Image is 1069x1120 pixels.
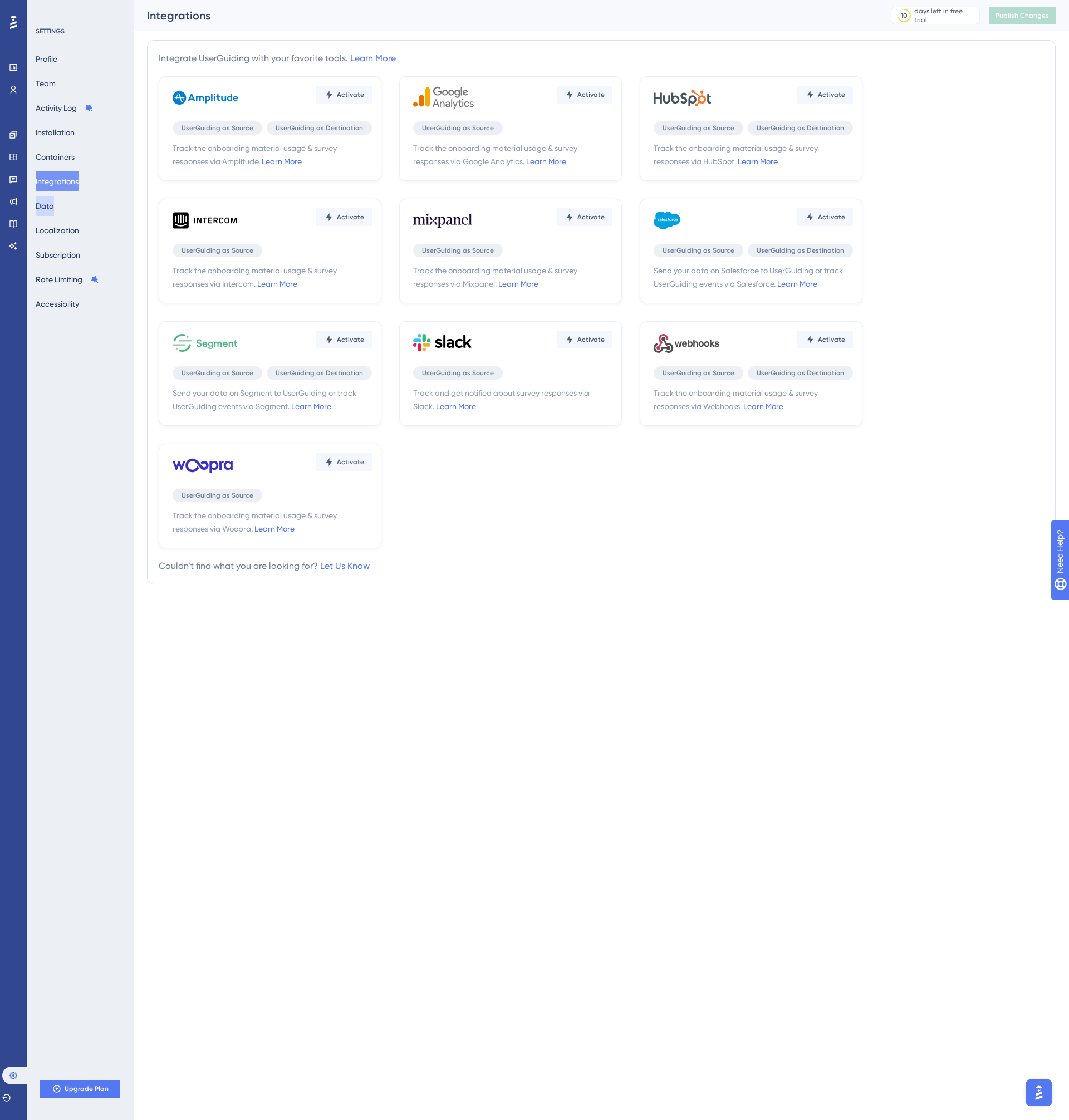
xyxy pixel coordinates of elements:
[654,264,853,291] span: Send your data on Salesforce to UserGuiding or track UserGuiding events via Salesforce.
[413,264,612,291] span: Track the onboarding material usage & survey responses via Mixpanel.
[797,208,853,226] button: Activate
[65,1084,109,1093] span: Upgrade Plan
[757,369,844,377] span: UserGuiding as Destination
[663,124,734,132] span: UserGuiding as Source
[818,213,845,222] span: Activate
[663,246,734,255] span: UserGuiding as Source
[818,335,845,344] span: Activate
[422,369,494,377] span: UserGuiding as Source
[350,53,396,63] a: Learn More
[36,196,54,216] button: Data
[436,402,476,411] a: Learn More
[159,559,370,573] div: Couldn’t find what you are looking for?
[36,98,94,118] button: Activity Log
[276,369,363,377] span: UserGuiding as Destination
[914,7,976,24] div: days left in free trial
[320,561,370,571] a: Let Us Know
[797,331,853,348] button: Activate
[757,246,844,255] span: UserGuiding as Destination
[36,294,79,314] button: Accessibility
[182,124,253,132] span: UserGuiding as Source
[40,1080,120,1098] button: Upgrade Plan
[262,157,302,166] a: Learn More
[26,3,70,16] span: Need Help?
[337,335,364,344] span: Activate
[996,11,1049,20] span: Publish Changes
[159,52,396,65] div: Integrate UserGuiding with your favorite tools.
[557,331,612,348] button: Activate
[577,90,605,99] span: Activate
[182,491,253,500] span: UserGuiding as Source
[254,524,295,533] a: Learn More
[989,7,1056,24] button: Publish Changes
[316,331,372,348] button: Activate
[36,269,99,289] button: Rate Limiting
[797,86,853,104] button: Activate
[818,90,845,99] span: Activate
[337,90,364,99] span: Activate
[36,220,79,240] button: Localization
[316,453,372,471] button: Activate
[147,8,863,23] div: Integrations
[337,458,364,466] span: Activate
[777,279,817,288] a: Learn More
[526,157,566,166] a: Learn More
[413,386,612,413] span: Track and get notified about survey responses via Slack.
[36,245,80,265] button: Subscription
[36,122,75,143] button: Installation
[498,279,538,288] a: Learn More
[577,335,605,344] span: Activate
[557,86,612,104] button: Activate
[901,11,908,20] div: 10
[316,86,372,104] button: Activate
[422,124,494,132] span: UserGuiding as Source
[36,147,75,167] button: Containers
[36,171,79,191] button: Integrations
[276,124,363,132] span: UserGuiding as Destination
[173,386,372,413] span: Send your data on Segment to UserGuiding or track UserGuiding events via Segment.
[757,124,844,132] span: UserGuiding as Destination
[1022,1076,1056,1109] iframe: UserGuiding AI Assistant Launcher
[173,141,372,168] span: Track the onboarding material usage & survey responses via Amplitude.
[422,246,494,255] span: UserGuiding as Source
[743,402,783,411] a: Learn More
[654,141,853,168] span: Track the onboarding material usage & survey responses via HubSpot.
[663,369,734,377] span: UserGuiding as Source
[291,402,331,411] a: Learn More
[36,27,126,36] div: SETTINGS
[257,279,297,288] a: Learn More
[182,246,253,255] span: UserGuiding as Source
[557,208,612,226] button: Activate
[173,264,372,291] span: Track the onboarding material usage & survey responses via Intercom.
[577,213,605,222] span: Activate
[738,157,778,166] a: Learn More
[654,386,853,413] span: Track the onboarding material usage & survey responses via Webhooks.
[36,73,56,94] button: Team
[337,213,364,222] span: Activate
[173,509,372,536] span: Track the onboarding material usage & survey responses via Woopra.
[36,49,57,69] button: Profile
[316,208,372,226] button: Activate
[182,369,253,377] span: UserGuiding as Source
[413,141,612,168] span: Track the onboarding material usage & survey responses via Google Analytics.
